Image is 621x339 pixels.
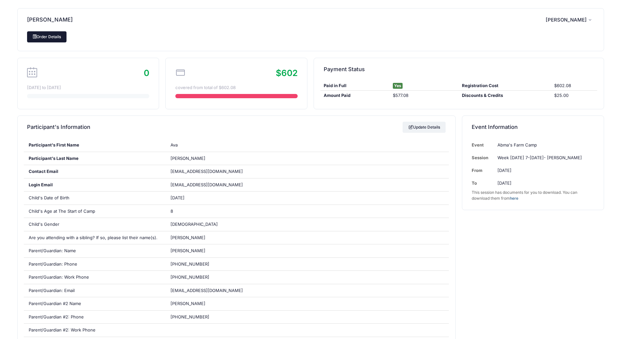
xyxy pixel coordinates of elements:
span: [EMAIL_ADDRESS][DOMAIN_NAME] [170,288,243,293]
span: [PHONE_NUMBER] [170,274,209,280]
td: To [472,177,494,190]
a: Order Details [27,31,67,42]
span: [PERSON_NAME] [170,156,205,161]
span: Yes [393,83,403,89]
div: [DATE] to [DATE] [27,85,149,91]
div: covered from total of $602.08 [175,85,298,91]
span: [DATE] [170,195,185,200]
span: Ava [170,142,178,147]
div: Parent/Guardian #2: Work Phone [24,324,166,337]
td: Event [472,139,494,151]
div: Parent/Guardian: Work Phone [24,271,166,284]
div: Registration Cost [459,83,551,89]
div: Child's Gender [24,218,166,231]
button: [PERSON_NAME] [546,12,594,27]
h4: [PERSON_NAME] [27,11,73,29]
h4: Event Information [472,118,518,137]
span: [PHONE_NUMBER] [170,261,209,267]
div: Are you attending with a sibling? If so, please list their name(s). [24,231,166,244]
h4: Payment Status [324,60,365,79]
span: [DEMOGRAPHIC_DATA] [170,222,218,227]
div: Parent/Guardian: Email [24,284,166,297]
div: $25.00 [551,92,597,99]
div: Parent/Guardian #2: Phone [24,311,166,324]
div: Child's Age at The Start of Camp [24,205,166,218]
div: Amount Paid [320,92,390,99]
span: [PERSON_NAME] [170,301,205,306]
span: [PHONE_NUMBER] [170,314,209,319]
div: $602.08 [551,83,597,89]
td: Session [472,151,494,164]
div: Parent/Guardian: Name [24,244,166,257]
td: From [472,164,494,177]
span: $602 [276,68,298,78]
div: $577.08 [390,92,459,99]
span: [PERSON_NAME] [170,248,205,253]
span: 0 [144,68,149,78]
div: Parent/Guardian: Phone [24,258,166,271]
h4: Participant's Information [27,118,90,137]
a: here [510,196,518,201]
td: [DATE] [494,164,594,177]
td: [DATE] [494,177,594,190]
span: [PERSON_NAME] [170,235,205,240]
div: Discounts & Credits [459,92,551,99]
a: Update Details [403,122,446,133]
div: Participant's Last Name [24,152,166,165]
div: Contact Email [24,165,166,178]
div: Parent/Guardian #2 Name [24,297,166,310]
span: [EMAIL_ADDRESS][DOMAIN_NAME] [170,169,243,174]
td: Abma's Farm Camp [494,139,594,151]
div: Child's Date of Birth [24,192,166,205]
span: [PERSON_NAME] [546,17,587,23]
span: 8 [170,208,173,214]
td: Week [DATE] 7-[DATE]- [PERSON_NAME] [494,151,594,164]
span: [EMAIL_ADDRESS][DOMAIN_NAME] [170,182,252,188]
div: Login Email [24,178,166,192]
div: Paid in Full [320,83,390,89]
div: This session has documents for you to download. You can download them from [472,190,594,201]
div: Participant's First Name [24,139,166,152]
